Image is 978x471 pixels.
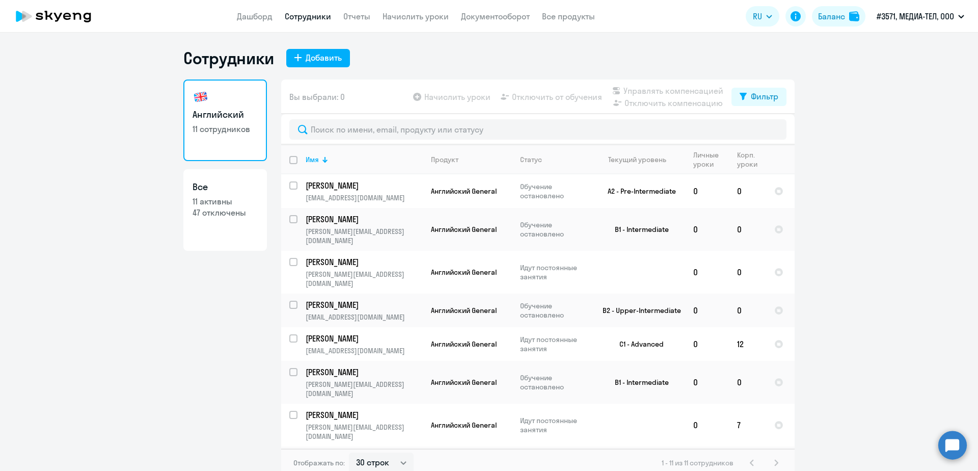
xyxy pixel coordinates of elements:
[306,333,421,344] p: [PERSON_NAME]
[737,150,757,169] div: Корп. уроки
[729,327,766,361] td: 12
[729,174,766,208] td: 0
[306,155,422,164] div: Имя
[431,339,497,349] span: Английский General
[431,306,497,315] span: Английский General
[293,458,345,467] span: Отображать по:
[520,182,590,200] p: Обучение остановлено
[872,4,969,29] button: #3571, МЕДИА-ТЕЛ, ООО
[431,378,497,387] span: Английский General
[306,155,319,164] div: Имя
[877,10,954,22] p: #3571, МЕДИА-ТЕЛ, ООО
[306,409,421,421] p: [PERSON_NAME]
[520,416,590,434] p: Идут постоянные занятия
[685,327,729,361] td: 0
[729,208,766,251] td: 0
[286,49,350,67] button: Добавить
[729,294,766,327] td: 0
[590,294,685,327] td: B2 - Upper-Intermediate
[693,150,719,169] div: Личные уроки
[520,220,590,239] p: Обучение остановлено
[685,174,729,208] td: 0
[306,270,422,288] p: [PERSON_NAME][EMAIL_ADDRESS][DOMAIN_NAME]
[289,91,345,103] span: Вы выбрали: 0
[849,11,859,21] img: balance
[343,11,370,21] a: Отчеты
[306,380,422,398] p: [PERSON_NAME][EMAIL_ADDRESS][DOMAIN_NAME]
[729,404,766,447] td: 7
[520,155,590,164] div: Статус
[590,327,685,361] td: C1 - Advanced
[193,207,258,218] p: 47 отключены
[306,367,421,378] p: [PERSON_NAME]
[608,155,666,164] div: Текущий уровень
[306,299,422,310] a: [PERSON_NAME]
[306,214,422,225] a: [PERSON_NAME]
[306,180,421,191] p: [PERSON_NAME]
[662,458,733,467] span: 1 - 11 из 11 сотрудников
[306,299,421,310] p: [PERSON_NAME]
[306,227,422,245] p: [PERSON_NAME][EMAIL_ADDRESS][DOMAIN_NAME]
[193,180,258,194] h3: Все
[753,10,762,22] span: RU
[751,90,778,102] div: Фильтр
[237,11,273,21] a: Дашборд
[431,421,497,430] span: Английский General
[812,6,865,27] button: Балансbalance
[737,150,766,169] div: Корп. уроки
[431,187,497,196] span: Английский General
[431,155,458,164] div: Продукт
[520,335,590,353] p: Идут постоянные занятия
[306,346,422,355] p: [EMAIL_ADDRESS][DOMAIN_NAME]
[306,256,421,268] p: [PERSON_NAME]
[306,180,422,191] a: [PERSON_NAME]
[193,89,209,105] img: english
[685,251,729,294] td: 0
[306,333,422,344] a: [PERSON_NAME]
[520,263,590,281] p: Идут постоянные занятия
[431,155,511,164] div: Продукт
[746,6,779,27] button: RU
[431,225,497,234] span: Английский General
[685,208,729,251] td: 0
[193,196,258,207] p: 11 активны
[431,268,497,277] span: Английский General
[306,312,422,322] p: [EMAIL_ADDRESS][DOMAIN_NAME]
[818,10,845,22] div: Баланс
[520,301,590,320] p: Обучение остановлено
[193,123,258,135] p: 11 сотрудников
[306,51,342,64] div: Добавить
[306,193,422,202] p: [EMAIL_ADDRESS][DOMAIN_NAME]
[285,11,331,21] a: Сотрудники
[731,88,786,106] button: Фильтр
[306,256,422,268] a: [PERSON_NAME]
[183,48,274,68] h1: Сотрудники
[183,80,267,161] a: Английский11 сотрудников
[729,251,766,294] td: 0
[193,108,258,121] h3: Английский
[685,404,729,447] td: 0
[729,361,766,404] td: 0
[183,169,267,251] a: Все11 активны47 отключены
[306,214,421,225] p: [PERSON_NAME]
[383,11,449,21] a: Начислить уроки
[306,409,422,421] a: [PERSON_NAME]
[590,208,685,251] td: B1 - Intermediate
[289,119,786,140] input: Поиск по имени, email, продукту или статусу
[461,11,530,21] a: Документооборот
[590,361,685,404] td: B1 - Intermediate
[520,373,590,391] p: Обучение остановлено
[542,11,595,21] a: Все продукты
[306,367,422,378] a: [PERSON_NAME]
[599,155,685,164] div: Текущий уровень
[685,361,729,404] td: 0
[685,294,729,327] td: 0
[590,174,685,208] td: A2 - Pre-Intermediate
[520,155,542,164] div: Статус
[693,150,728,169] div: Личные уроки
[306,423,422,441] p: [PERSON_NAME][EMAIL_ADDRESS][DOMAIN_NAME]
